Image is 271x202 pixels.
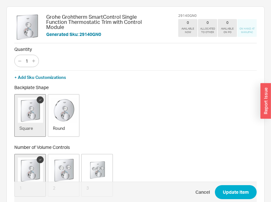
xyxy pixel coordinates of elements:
img: 1 [18,157,43,183]
div: 0 [226,20,229,25]
img: Round [51,98,77,123]
div: 0 [187,20,189,25]
div: ON HAND AT MANUFAC [239,27,255,34]
div: Backplate Shape [14,84,257,92]
img: Square [18,98,43,123]
button: + Add Sku Customizations [14,74,66,80]
button: RoundRound [48,94,79,137]
div: 29140GN0 [178,14,257,17]
button: SquareSquare [14,94,46,137]
span: Cancel [195,189,210,195]
img: 2 [51,157,77,183]
h4: Grohe Grohtherm SmartControl Single Function Thermostatic Trim with Control Module [46,14,150,30]
div: Round [53,125,75,131]
button: Update Item [215,185,257,199]
img: 3 [85,157,110,183]
button: 22 [48,154,79,197]
div: 0 [207,20,209,25]
div: Number of Volume Controls [14,143,257,151]
div: AVAILABLE ON PO [219,27,236,34]
div: ALLOCATED TO OTHER [199,27,216,34]
button: 11 [14,154,46,197]
img: j0slw158dwmyltzdhno7gkg75pwh33at_qznn4o [14,14,40,40]
span: Update Item [223,188,249,196]
div: AVAILABLE NOW [179,27,196,34]
h5: Generated Sku: 29140GN0 [46,32,150,37]
button: 33 [81,154,113,197]
span: Quantity [14,46,257,52]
